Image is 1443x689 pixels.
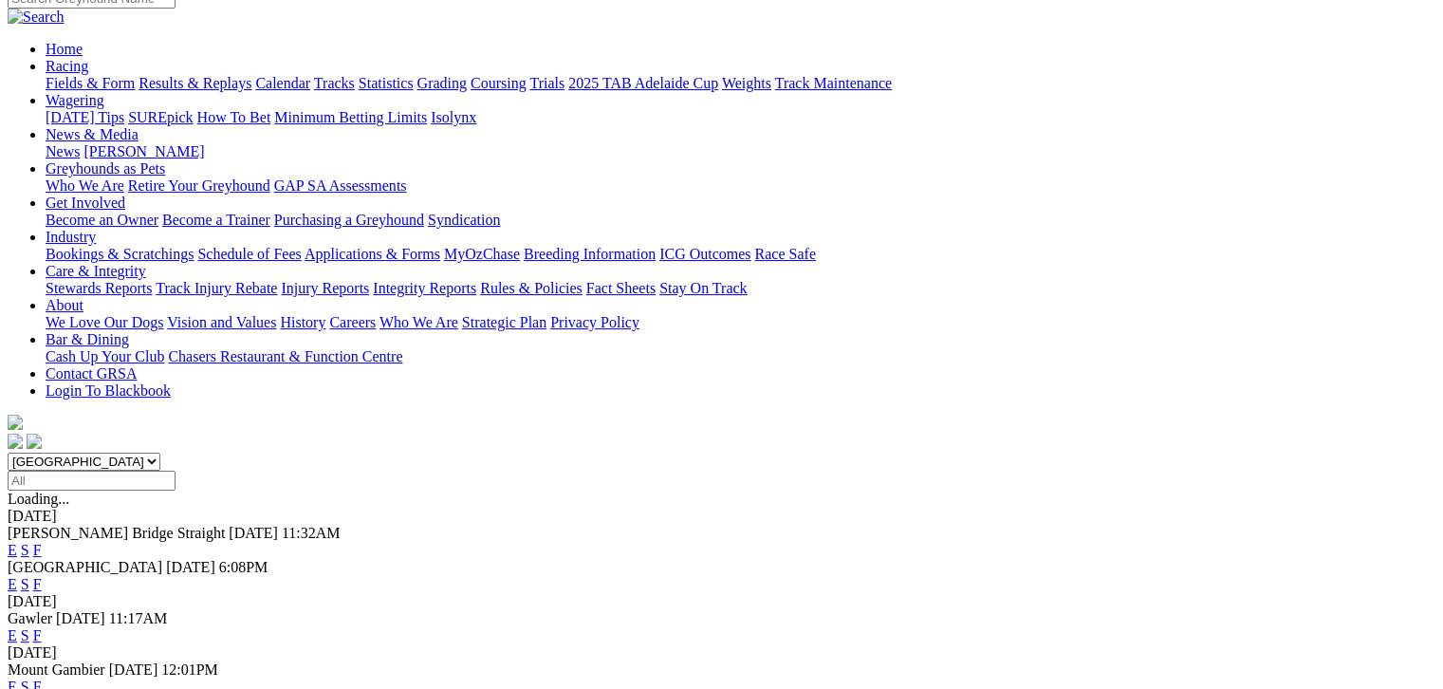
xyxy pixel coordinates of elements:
[8,415,23,430] img: logo-grsa-white.png
[46,297,83,313] a: About
[33,542,42,558] a: F
[8,491,69,507] span: Loading...
[46,246,194,262] a: Bookings & Scratchings
[46,314,1435,331] div: About
[8,576,17,592] a: E
[46,195,125,211] a: Get Involved
[754,246,815,262] a: Race Safe
[417,75,467,91] a: Grading
[359,75,414,91] a: Statistics
[33,627,42,643] a: F
[329,314,376,330] a: Careers
[586,280,656,296] a: Fact Sheets
[162,212,270,228] a: Become a Trainer
[314,75,355,91] a: Tracks
[379,314,458,330] a: Who We Are
[128,109,193,125] a: SUREpick
[139,75,251,91] a: Results & Replays
[46,143,80,159] a: News
[274,212,424,228] a: Purchasing a Greyhound
[722,75,771,91] a: Weights
[775,75,892,91] a: Track Maintenance
[524,246,656,262] a: Breeding Information
[109,661,158,678] span: [DATE]
[128,177,270,194] a: Retire Your Greyhound
[659,280,747,296] a: Stay On Track
[550,314,639,330] a: Privacy Policy
[46,92,104,108] a: Wagering
[46,75,135,91] a: Fields & Form
[46,280,1435,297] div: Care & Integrity
[46,348,164,364] a: Cash Up Your Club
[281,280,369,296] a: Injury Reports
[46,75,1435,92] div: Racing
[167,314,276,330] a: Vision and Values
[83,143,204,159] a: [PERSON_NAME]
[659,246,750,262] a: ICG Outcomes
[471,75,527,91] a: Coursing
[428,212,500,228] a: Syndication
[46,212,1435,229] div: Get Involved
[46,143,1435,160] div: News & Media
[46,109,1435,126] div: Wagering
[431,109,476,125] a: Isolynx
[8,559,162,575] span: [GEOGRAPHIC_DATA]
[305,246,440,262] a: Applications & Forms
[8,471,176,491] input: Select date
[529,75,564,91] a: Trials
[161,661,218,678] span: 12:01PM
[219,559,268,575] span: 6:08PM
[46,246,1435,263] div: Industry
[8,508,1435,525] div: [DATE]
[168,348,402,364] a: Chasers Restaurant & Function Centre
[568,75,718,91] a: 2025 TAB Adelaide Cup
[8,627,17,643] a: E
[21,627,29,643] a: S
[274,177,407,194] a: GAP SA Assessments
[109,610,168,626] span: 11:17AM
[56,610,105,626] span: [DATE]
[46,177,1435,195] div: Greyhounds as Pets
[166,559,215,575] span: [DATE]
[8,661,105,678] span: Mount Gambier
[462,314,546,330] a: Strategic Plan
[46,348,1435,365] div: Bar & Dining
[46,263,146,279] a: Care & Integrity
[373,280,476,296] a: Integrity Reports
[282,525,341,541] span: 11:32AM
[46,280,152,296] a: Stewards Reports
[8,644,1435,661] div: [DATE]
[444,246,520,262] a: MyOzChase
[274,109,427,125] a: Minimum Betting Limits
[8,9,65,26] img: Search
[480,280,583,296] a: Rules & Policies
[46,229,96,245] a: Industry
[46,177,124,194] a: Who We Are
[156,280,277,296] a: Track Injury Rebate
[46,365,137,382] a: Contact GRSA
[255,75,310,91] a: Calendar
[27,434,42,449] img: twitter.svg
[280,314,325,330] a: History
[46,160,165,177] a: Greyhounds as Pets
[46,58,88,74] a: Racing
[33,576,42,592] a: F
[229,525,278,541] span: [DATE]
[21,576,29,592] a: S
[8,610,52,626] span: Gawler
[21,542,29,558] a: S
[8,434,23,449] img: facebook.svg
[46,331,129,347] a: Bar & Dining
[46,126,139,142] a: News & Media
[197,109,271,125] a: How To Bet
[8,525,225,541] span: [PERSON_NAME] Bridge Straight
[8,542,17,558] a: E
[46,212,158,228] a: Become an Owner
[46,314,163,330] a: We Love Our Dogs
[46,41,83,57] a: Home
[46,382,171,399] a: Login To Blackbook
[8,593,1435,610] div: [DATE]
[197,246,301,262] a: Schedule of Fees
[46,109,124,125] a: [DATE] Tips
